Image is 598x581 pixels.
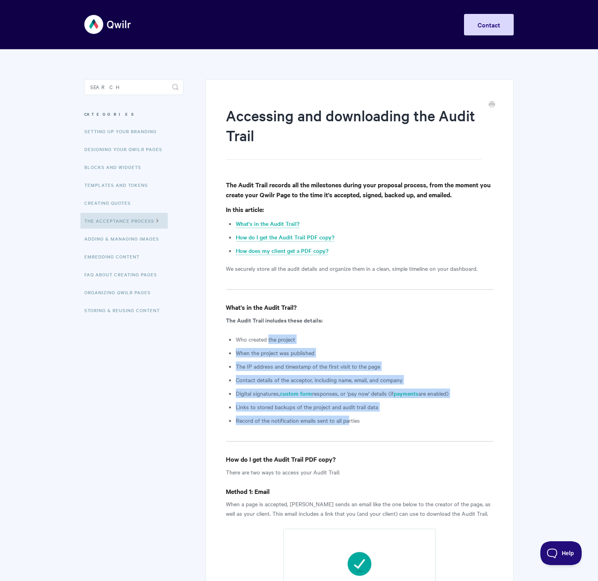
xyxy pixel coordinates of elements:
[84,302,166,318] a: Storing & Reusing Content
[226,105,482,160] h1: Accessing and downloading the Audit Trail
[84,79,183,95] input: Search
[226,454,493,464] h4: How do I get the Audit Trail PDF copy?
[236,348,493,358] li: When the project was published
[236,416,493,425] li: Record of the notification emails sent to all parties
[84,10,132,39] img: Qwilr Help Center
[280,389,312,398] a: custom form
[236,247,328,255] a: How does my client get a PDF copy?
[226,486,493,496] h4: Method 1: Email
[84,159,147,175] a: Blocks and Widgets
[226,302,493,312] h4: What's in the Audit Trail?
[84,195,137,211] a: Creating Quotes
[84,141,168,157] a: Designing Your Qwilr Pages
[80,213,168,229] a: The Acceptance Process
[84,231,165,247] a: Adding & Managing Images
[84,284,157,300] a: Organizing Qwilr Pages
[236,334,493,344] li: Who created the project
[236,361,493,371] li: The IP address and timestamp of the first visit to the page
[236,402,493,412] li: Links to stored backups of the project and audit trail data
[84,107,183,121] h3: Categories
[84,266,163,282] a: FAQ About Creating Pages
[226,204,493,214] h4: In this article:
[226,467,493,477] p: There are two ways to access your Audit Trail:
[84,177,154,193] a: Templates and Tokens
[236,220,299,228] a: What's in the Audit Trail?
[226,264,493,273] p: We securely store all the audit details and organize them in a clean, simple timeline on your das...
[226,499,493,518] p: When a page is accepted, [PERSON_NAME] sends an email like the one below to the creator of the pa...
[226,180,493,200] h4: The Audit Trail records all the milestones during your proposal process, from the moment you crea...
[236,375,493,385] li: Contact details of the acceptor, including name, email, and company
[236,389,493,398] li: Digital signatures, responses, or 'pay now' details (if are enabled)
[236,233,334,242] a: How do I get the Audit Trail PDF copy?
[489,101,495,109] a: Print this Article
[464,14,514,35] a: Contact
[394,389,418,398] a: payments
[226,316,322,324] strong: The Audit Trail includes these details:
[84,249,146,264] a: Embedding Content
[84,123,163,139] a: Setting up your Branding
[540,541,582,565] iframe: Toggle Customer Support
